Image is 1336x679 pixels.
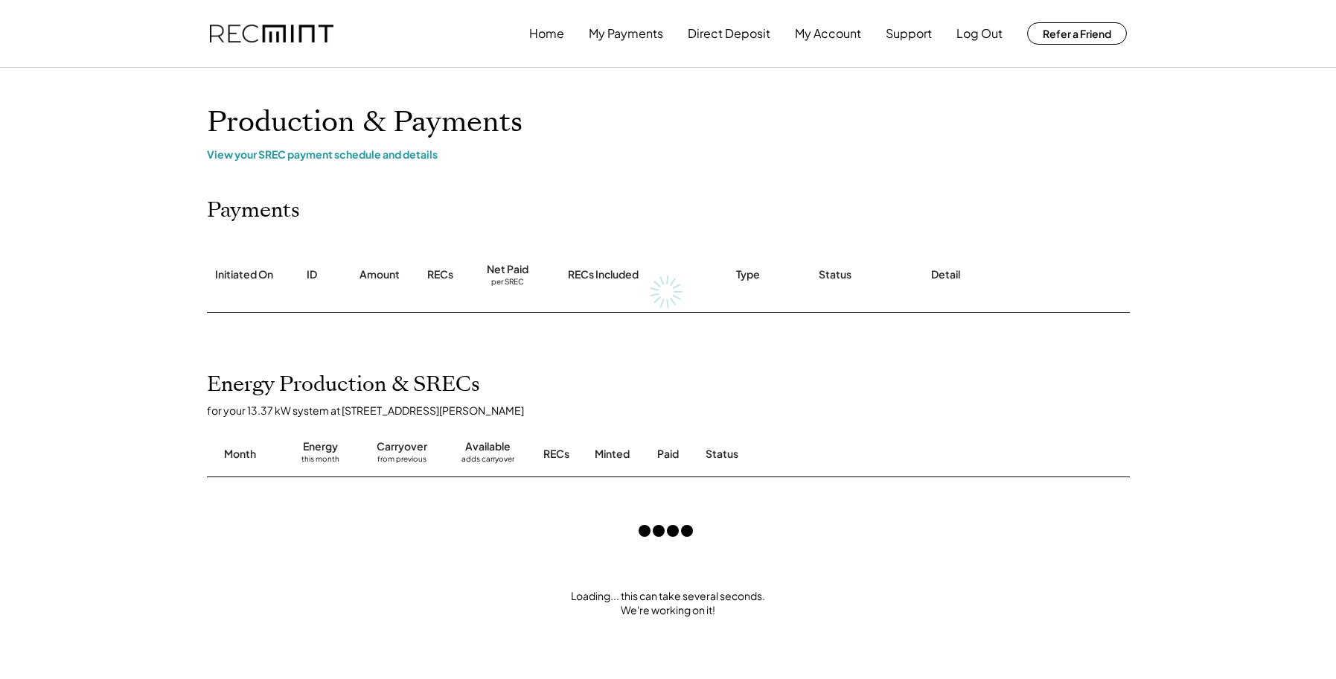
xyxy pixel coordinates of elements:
[427,267,453,282] div: RECs
[359,267,400,282] div: Amount
[307,267,317,282] div: ID
[736,267,760,282] div: Type
[215,267,273,282] div: Initiated On
[461,454,514,469] div: adds carryover
[207,198,300,223] h2: Payments
[819,267,851,282] div: Status
[543,447,569,462] div: RECs
[207,404,1145,417] div: for your 13.37 kW system at [STREET_ADDRESS][PERSON_NAME]
[706,447,959,462] div: Status
[207,372,480,398] h2: Energy Production & SRECs
[886,19,932,48] button: Support
[487,262,528,277] div: Net Paid
[595,447,630,462] div: Minted
[589,19,663,48] button: My Payments
[1027,22,1127,45] button: Refer a Friend
[465,439,511,454] div: Available
[491,277,524,288] div: per SREC
[301,454,339,469] div: this month
[956,19,1003,48] button: Log Out
[657,447,679,462] div: Paid
[795,19,861,48] button: My Account
[224,447,256,462] div: Month
[377,439,427,454] div: Carryover
[192,589,1145,618] div: Loading... this can take several seconds. We're working on it!
[210,25,333,43] img: recmint-logotype%403x.png
[529,19,564,48] button: Home
[303,439,338,454] div: Energy
[568,267,639,282] div: RECs Included
[377,454,426,469] div: from previous
[931,267,960,282] div: Detail
[688,19,770,48] button: Direct Deposit
[207,105,1130,140] h1: Production & Payments
[207,147,1130,161] div: View your SREC payment schedule and details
